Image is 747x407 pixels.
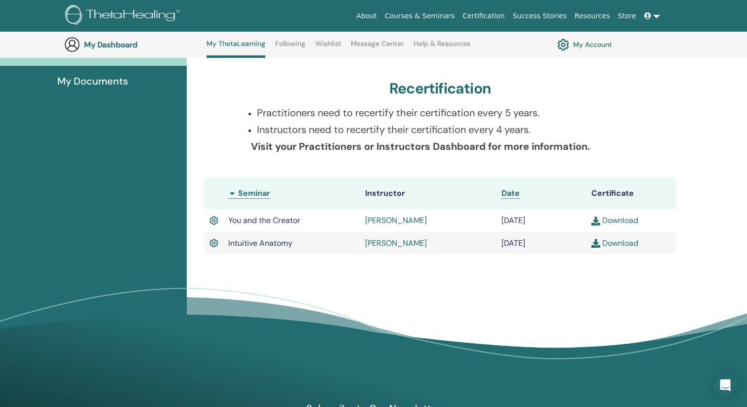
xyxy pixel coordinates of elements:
[414,40,470,55] a: Help & Resources
[365,238,427,248] a: [PERSON_NAME]
[207,40,265,58] a: My ThetaLearning
[65,5,183,27] img: logo.png
[275,40,305,55] a: Following
[84,40,183,49] h3: My Dashboard
[497,232,586,255] td: [DATE]
[557,36,569,53] img: cog.svg
[591,238,638,248] a: Download
[509,7,571,25] a: Success Stories
[458,7,508,25] a: Certification
[315,40,341,55] a: Wishlist
[209,214,218,227] img: Active Certificate
[586,178,676,209] th: Certificate
[228,238,292,248] span: Intuitive Anatomy
[389,80,491,97] h3: Recertification
[360,178,497,209] th: Instructor
[501,188,520,199] a: Date
[365,215,427,226] a: [PERSON_NAME]
[57,74,128,89] span: My Documents
[501,188,520,198] span: Date
[591,217,600,226] img: download.svg
[614,7,640,25] a: Store
[713,373,737,397] div: Open Intercom Messenger
[351,40,404,55] a: Message Center
[557,36,612,53] a: My Account
[251,140,590,153] b: Visit your Practitioners or Instructors Dashboard for more information.
[228,215,300,226] span: You and the Creator
[381,7,459,25] a: Courses & Seminars
[591,239,600,248] img: download.svg
[209,237,218,250] img: Active Certificate
[591,215,638,226] a: Download
[497,209,586,232] td: [DATE]
[352,7,380,25] a: About
[257,122,635,137] p: Instructors need to recertify their certification every 4 years.
[257,105,635,120] p: Practitioners need to recertify their certification every 5 years.
[571,7,614,25] a: Resources
[64,37,80,52] img: generic-user-icon.jpg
